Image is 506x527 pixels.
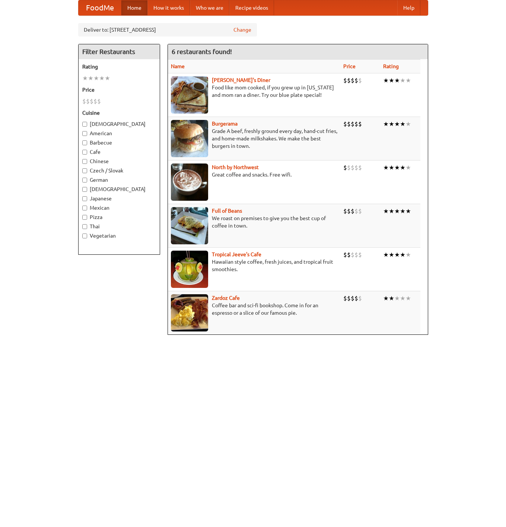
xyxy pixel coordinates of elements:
[343,164,347,172] li: $
[82,178,87,182] input: German
[171,164,208,201] img: north.jpg
[358,164,362,172] li: $
[351,164,354,172] li: $
[347,76,351,85] li: $
[389,120,394,128] li: ★
[82,215,87,220] input: Pizza
[212,208,242,214] a: Full of Beans
[229,0,274,15] a: Recipe videos
[171,258,337,273] p: Hawaiian style coffee, fresh juices, and tropical fruit smoothies.
[394,76,400,85] li: ★
[82,158,156,165] label: Chinese
[212,251,261,257] a: Tropical Jeeve's Cafe
[354,76,358,85] li: $
[82,187,87,192] input: [DEMOGRAPHIC_DATA]
[343,207,347,215] li: $
[389,251,394,259] li: ★
[358,120,362,128] li: $
[82,109,156,117] h5: Cuisine
[93,74,99,82] li: ★
[82,167,156,174] label: Czech / Slovak
[171,127,337,150] p: Grade A beef, freshly ground every day, hand-cut fries, and home-made milkshakes. We make the bes...
[383,120,389,128] li: ★
[397,0,420,15] a: Help
[354,164,358,172] li: $
[82,148,156,156] label: Cafe
[82,140,87,145] input: Barbecue
[405,120,411,128] li: ★
[82,74,88,82] li: ★
[212,121,238,127] a: Burgerama
[82,97,86,105] li: $
[82,213,156,221] label: Pizza
[82,86,156,93] h5: Price
[347,251,351,259] li: $
[351,120,354,128] li: $
[383,76,389,85] li: ★
[394,207,400,215] li: ★
[171,84,337,99] p: Food like mom cooked, if you grew up in [US_STATE] and mom ran a diner. Try our blue plate special!
[347,164,351,172] li: $
[354,251,358,259] li: $
[233,26,251,34] a: Change
[389,76,394,85] li: ★
[147,0,190,15] a: How it works
[99,74,105,82] li: ★
[351,294,354,302] li: $
[82,206,87,210] input: Mexican
[347,120,351,128] li: $
[82,234,87,238] input: Vegetarian
[347,207,351,215] li: $
[383,207,389,215] li: ★
[358,294,362,302] li: $
[405,251,411,259] li: ★
[82,168,87,173] input: Czech / Slovak
[358,207,362,215] li: $
[405,294,411,302] li: ★
[212,295,240,301] a: Zardoz Cafe
[190,0,229,15] a: Who we are
[343,76,347,85] li: $
[383,251,389,259] li: ★
[383,63,399,69] a: Rating
[343,294,347,302] li: $
[400,294,405,302] li: ★
[389,207,394,215] li: ★
[400,164,405,172] li: ★
[82,159,87,164] input: Chinese
[394,251,400,259] li: ★
[405,76,411,85] li: ★
[171,302,337,317] p: Coffee bar and sci-fi bookshop. Come in for an espresso or a slice of our famous pie.
[82,63,156,70] h5: Rating
[212,164,259,170] a: North by Northwest
[212,77,270,83] a: [PERSON_NAME]'s Diner
[79,0,121,15] a: FoodMe
[171,120,208,157] img: burgerama.jpg
[82,196,87,201] input: Japanese
[394,120,400,128] li: ★
[171,76,208,114] img: sallys.jpg
[343,63,356,69] a: Price
[171,171,337,178] p: Great coffee and snacks. Free wifi.
[82,185,156,193] label: [DEMOGRAPHIC_DATA]
[358,251,362,259] li: $
[400,251,405,259] li: ★
[351,207,354,215] li: $
[171,294,208,331] img: zardoz.jpg
[171,215,337,229] p: We roast on premises to give you the best cup of coffee in town.
[389,164,394,172] li: ★
[78,23,257,36] div: Deliver to: [STREET_ADDRESS]
[121,0,147,15] a: Home
[88,74,93,82] li: ★
[389,294,394,302] li: ★
[358,76,362,85] li: $
[394,294,400,302] li: ★
[400,120,405,128] li: ★
[82,139,156,146] label: Barbecue
[82,122,87,127] input: [DEMOGRAPHIC_DATA]
[354,294,358,302] li: $
[400,76,405,85] li: ★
